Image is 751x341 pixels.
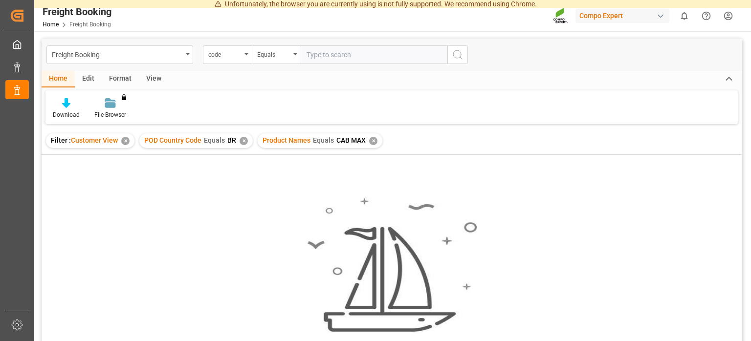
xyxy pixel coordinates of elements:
div: ✕ [369,137,377,145]
span: POD Country Code [144,136,201,144]
input: Type to search [301,45,447,64]
span: Filter : [51,136,71,144]
div: Freight Booking [43,4,111,19]
span: Equals [313,136,334,144]
div: Home [42,71,75,87]
button: show 0 new notifications [673,5,695,27]
div: Equals [257,48,290,59]
img: Screenshot%202023-09-29%20at%2010.02.21.png_1712312052.png [553,7,569,24]
button: Help Center [695,5,717,27]
span: BR [227,136,236,144]
span: CAB MAX [336,136,366,144]
div: Edit [75,71,102,87]
div: ✕ [121,137,130,145]
div: Compo Expert [575,9,669,23]
div: Download [53,110,80,119]
div: View [139,71,169,87]
span: Equals [204,136,225,144]
button: search button [447,45,468,64]
img: smooth_sailing.jpeg [306,197,477,333]
div: Format [102,71,139,87]
button: open menu [46,45,193,64]
span: Customer View [71,136,118,144]
div: Freight Booking [52,48,182,60]
span: Product Names [263,136,310,144]
button: open menu [203,45,252,64]
button: open menu [252,45,301,64]
button: Compo Expert [575,6,673,25]
a: Home [43,21,59,28]
div: code [208,48,242,59]
div: ✕ [240,137,248,145]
